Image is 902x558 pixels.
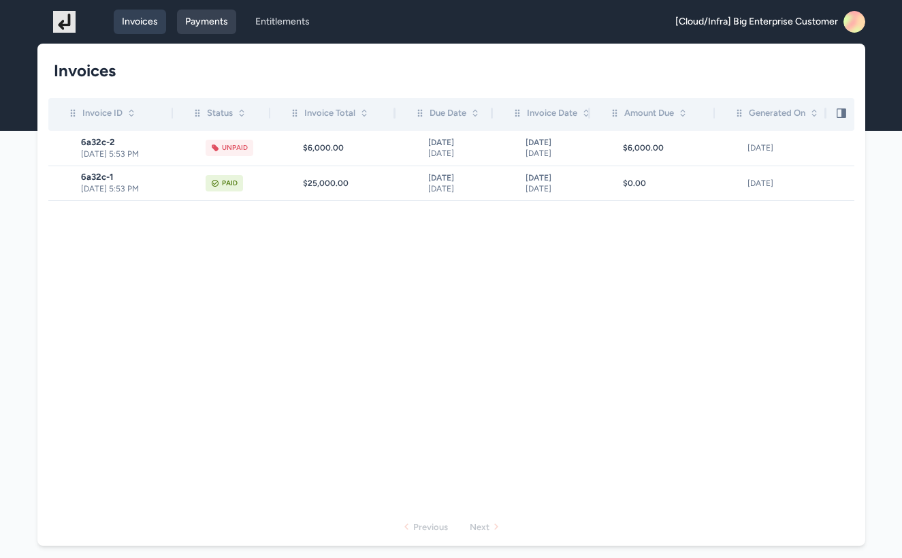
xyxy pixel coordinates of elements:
[609,106,688,120] div: Amount Due
[715,166,826,200] td: [DATE]
[54,60,838,82] h1: Invoices
[67,106,136,120] div: Invoice ID
[675,15,838,29] span: [Cloud/Infra] Big Enterprise Customer
[81,172,173,183] span: 6a32c-1
[428,148,489,159] span: [DATE]
[526,137,587,148] span: [DATE]
[177,10,236,34] a: Payments
[428,137,489,148] span: [DATE]
[289,106,369,120] div: Invoice Total
[303,142,395,153] div: $6,000.00
[222,142,248,153] div: Unpaid
[192,106,246,120] div: Status
[114,10,166,34] a: Invoices
[81,137,173,148] span: 6a32c-2
[303,178,395,189] div: $25,000.00
[512,106,591,120] div: Invoice Date
[623,142,664,153] span: $6,000.00
[48,98,854,208] div: scrollable content
[81,183,173,194] span: [DATE] 5:53 PM
[526,148,587,159] span: [DATE]
[428,172,489,183] span: [DATE]
[715,131,826,166] td: [DATE]
[675,11,865,33] a: [Cloud/Infra] Big Enterprise Customer
[526,172,587,183] span: [DATE]
[247,10,318,34] a: Entitlements
[413,521,448,534] div: Previous
[526,183,587,194] span: [DATE]
[415,106,480,120] div: Due Date
[222,178,238,189] div: Paid
[48,510,854,545] nav: Pagination
[428,183,489,194] span: [DATE]
[734,106,819,120] div: Generated On
[470,521,489,534] div: Next
[43,11,86,33] img: logo_1755619130.png
[81,149,173,159] span: [DATE] 5:53 PM
[623,178,646,189] span: $0.00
